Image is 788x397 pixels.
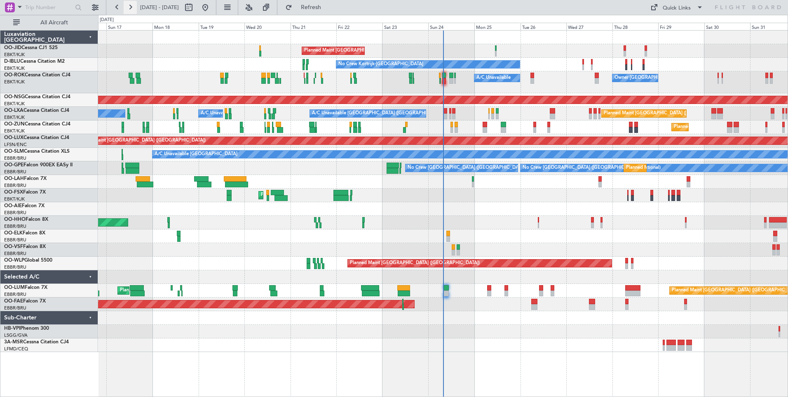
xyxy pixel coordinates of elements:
span: OO-FAE [4,299,23,304]
a: EBBR/BRU [4,237,26,243]
div: Planned Maint Kortrijk-[GEOGRAPHIC_DATA] [674,121,770,133]
span: OO-ROK [4,73,25,78]
button: All Aircraft [9,16,89,29]
a: EBBR/BRU [4,169,26,175]
div: Planned Maint Kortrijk-[GEOGRAPHIC_DATA] [261,189,357,201]
a: OO-FSXFalcon 7X [4,190,46,195]
span: 3A-MSR [4,340,23,345]
div: Planned Maint [GEOGRAPHIC_DATA] ([GEOGRAPHIC_DATA] National) [626,162,775,174]
a: OO-LUXCessna Citation CJ4 [4,135,69,140]
span: Refresh [294,5,328,10]
div: Sat 23 [382,23,429,30]
a: EBBR/BRU [4,291,26,298]
span: OO-LUM [4,285,25,290]
div: Planned Maint [GEOGRAPHIC_DATA] ([GEOGRAPHIC_DATA]) [304,45,434,57]
span: OO-HHO [4,217,26,222]
a: EBKT/KJK [4,128,25,134]
span: HB-VPI [4,326,20,331]
span: OO-LXA [4,108,23,113]
span: [DATE] - [DATE] [140,4,179,11]
a: EBBR/BRU [4,210,26,216]
div: Tue 26 [521,23,567,30]
div: No Crew Kortrijk-[GEOGRAPHIC_DATA] [338,58,423,71]
button: Refresh [281,1,331,14]
span: D-IBLU [4,59,20,64]
span: OO-LAH [4,176,24,181]
a: OO-VSFFalcon 8X [4,244,46,249]
div: Thu 21 [291,23,337,30]
a: D-IBLUCessna Citation M2 [4,59,65,64]
a: EBKT/KJK [4,196,25,202]
div: Sun 17 [106,23,152,30]
a: 3A-MSRCessna Citation CJ4 [4,340,69,345]
a: OO-HHOFalcon 8X [4,217,48,222]
a: OO-FAEFalcon 7X [4,299,46,304]
div: Thu 28 [612,23,659,30]
a: OO-LXACessna Citation CJ4 [4,108,69,113]
span: OO-VSF [4,244,23,249]
div: Tue 19 [199,23,245,30]
a: OO-GPEFalcon 900EX EASy II [4,163,73,168]
div: No Crew [GEOGRAPHIC_DATA] ([GEOGRAPHIC_DATA] National) [523,162,661,174]
a: OO-ROKCessna Citation CJ4 [4,73,70,78]
a: OO-ELKFalcon 8X [4,231,45,236]
div: Planned Maint [GEOGRAPHIC_DATA] ([GEOGRAPHIC_DATA]) [350,257,480,269]
input: Trip Number [25,1,73,14]
div: A/C Unavailable [GEOGRAPHIC_DATA] ([GEOGRAPHIC_DATA] National) [312,107,465,120]
span: OO-JID [4,45,21,50]
div: Sun 24 [428,23,474,30]
div: A/C Unavailable [GEOGRAPHIC_DATA] [155,148,237,161]
a: HB-VPIPhenom 300 [4,326,49,331]
div: Quick Links [663,4,691,12]
div: Mon 25 [474,23,521,30]
a: OO-AIEFalcon 7X [4,203,45,208]
div: Planned Maint [GEOGRAPHIC_DATA] ([GEOGRAPHIC_DATA]) [76,135,206,147]
a: OO-NSGCessna Citation CJ4 [4,95,70,99]
div: Planned Maint [GEOGRAPHIC_DATA] ([GEOGRAPHIC_DATA] National) [120,284,269,297]
a: LFMD/CEQ [4,346,28,352]
a: EBKT/KJK [4,52,25,58]
div: Owner [GEOGRAPHIC_DATA]-[GEOGRAPHIC_DATA] [614,72,726,84]
a: EBBR/BRU [4,223,26,229]
a: EBBR/BRU [4,264,26,270]
a: EBKT/KJK [4,101,25,107]
span: OO-GPE [4,163,23,168]
div: Wed 27 [566,23,612,30]
a: EBBR/BRU [4,155,26,161]
a: EBKT/KJK [4,114,25,121]
a: OO-ZUNCessna Citation CJ4 [4,122,70,127]
div: Fri 22 [336,23,382,30]
a: LSGG/GVA [4,332,28,338]
span: OO-AIE [4,203,22,208]
div: A/C Unavailable [GEOGRAPHIC_DATA] ([GEOGRAPHIC_DATA] National) [201,107,354,120]
span: OO-WLP [4,258,24,263]
a: EBKT/KJK [4,79,25,85]
span: OO-ELK [4,231,23,236]
a: EBKT/KJK [4,65,25,71]
a: LFSN/ENC [4,142,27,148]
div: A/C Unavailable [476,72,511,84]
a: EBBR/BRU [4,250,26,257]
a: EBBR/BRU [4,182,26,189]
div: Sat 30 [704,23,750,30]
a: EBBR/BRU [4,305,26,311]
span: OO-SLM [4,149,24,154]
div: No Crew [GEOGRAPHIC_DATA] ([GEOGRAPHIC_DATA] National) [408,162,546,174]
div: Fri 29 [658,23,704,30]
a: OO-WLPGlobal 5500 [4,258,52,263]
div: Mon 18 [152,23,199,30]
span: All Aircraft [21,20,87,26]
button: Quick Links [646,1,707,14]
span: OO-FSX [4,190,23,195]
a: OO-SLMCessna Citation XLS [4,149,70,154]
a: OO-LAHFalcon 7X [4,176,47,181]
div: [DATE] [100,17,114,24]
div: Wed 20 [244,23,291,30]
span: OO-LUX [4,135,23,140]
a: OO-LUMFalcon 7X [4,285,47,290]
a: OO-JIDCessna CJ1 525 [4,45,58,50]
div: Planned Maint [GEOGRAPHIC_DATA] ([GEOGRAPHIC_DATA] National) [604,107,753,120]
span: OO-NSG [4,95,25,99]
span: OO-ZUN [4,122,25,127]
